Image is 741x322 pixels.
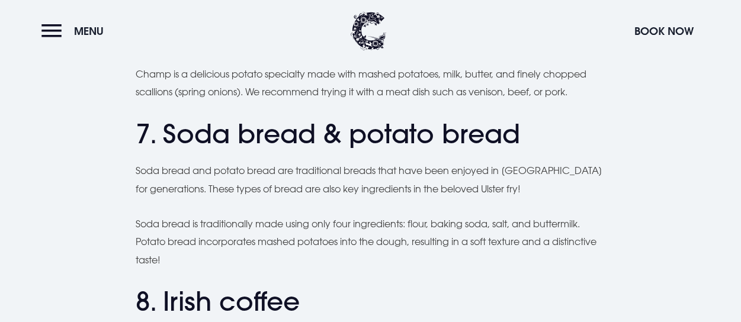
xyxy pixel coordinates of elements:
button: Menu [41,18,110,44]
p: Soda bread and potato bread are traditional breads that have been enjoyed in [GEOGRAPHIC_DATA] fo... [136,162,606,198]
h2: 7. Soda bread & potato bread [136,118,606,150]
span: Menu [74,24,104,38]
button: Book Now [628,18,700,44]
p: Soda bread is traditionally made using only four ingredients: flour, baking soda, salt, and butte... [136,215,606,269]
img: Clandeboye Lodge [351,12,386,50]
p: Champ is a delicious potato specialty made with mashed potatoes, milk, butter, and finely chopped... [136,65,606,101]
h2: 8. Irish coffee [136,286,606,317]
